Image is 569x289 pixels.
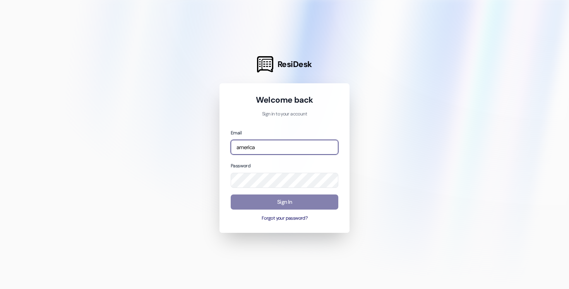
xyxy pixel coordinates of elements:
p: Sign in to your account [231,111,338,118]
span: ResiDesk [278,59,312,70]
label: Password [231,163,250,169]
img: ResiDesk Logo [257,56,273,72]
button: Forgot your password? [231,215,338,222]
label: Email [231,130,242,136]
h1: Welcome back [231,95,338,105]
input: name@example.com [231,140,338,155]
button: Sign In [231,194,338,210]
